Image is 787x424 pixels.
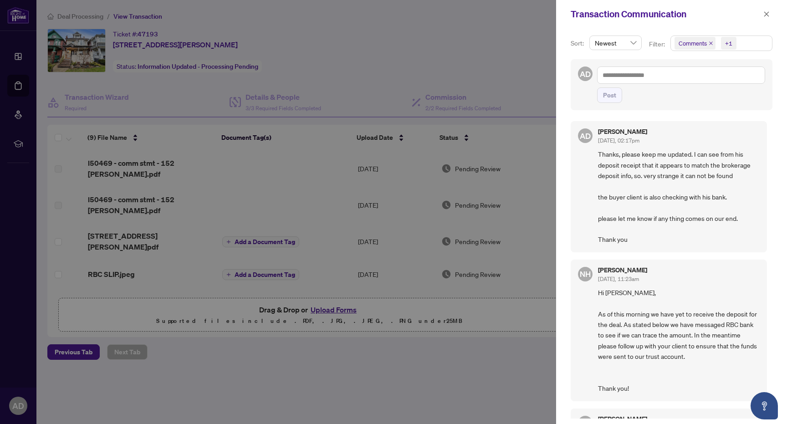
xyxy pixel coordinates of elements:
[580,130,591,142] span: AD
[571,7,761,21] div: Transaction Communication
[571,38,586,48] p: Sort:
[580,268,591,280] span: NH
[598,416,647,422] h5: [PERSON_NAME]
[675,37,715,50] span: Comments
[598,267,647,273] h5: [PERSON_NAME]
[595,36,636,50] span: Newest
[679,39,707,48] span: Comments
[598,137,639,144] span: [DATE], 02:17pm
[597,87,622,103] button: Post
[709,41,713,46] span: close
[751,392,778,419] button: Open asap
[580,68,591,80] span: AD
[725,39,732,48] div: +1
[598,149,760,245] span: Thanks, please keep me updated. I can see from his deposit receipt that it appears to match the b...
[649,39,666,49] p: Filter:
[598,128,647,135] h5: [PERSON_NAME]
[598,276,639,282] span: [DATE], 11:23am
[598,287,760,394] span: Hi [PERSON_NAME], As of this morning we have yet to receive the deposit for the deal. As stated b...
[763,11,770,17] span: close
